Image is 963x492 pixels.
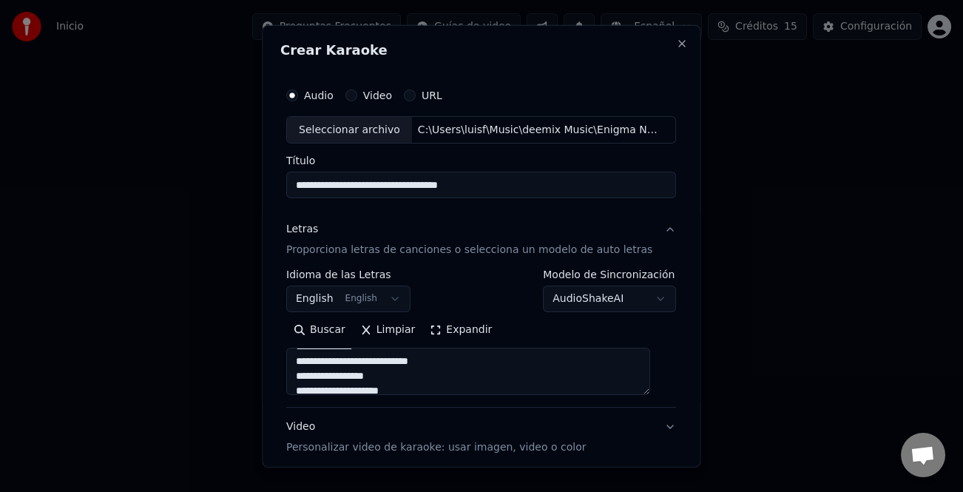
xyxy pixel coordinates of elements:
label: Título [286,155,676,166]
div: Video [286,419,586,455]
div: LetrasProporciona letras de canciones o selecciona un modelo de auto letras [286,269,676,407]
button: Buscar [286,318,353,342]
label: URL [422,90,442,100]
div: Seleccionar archivo [287,116,412,143]
p: Personalizar video de karaoke: usar imagen, video o color [286,440,586,455]
button: Limpiar [353,318,422,342]
label: Idioma de las Letras [286,269,410,280]
div: C:\Users\luisf\Music\deemix Music\Enigma Norteño - El Columpio (En Vivo).mp3 [412,122,663,137]
h2: Crear Karaoke [280,43,682,56]
button: Expandir [423,318,500,342]
label: Video [363,90,392,100]
button: LetrasProporciona letras de canciones o selecciona un modelo de auto letras [286,210,676,269]
div: Letras [286,222,318,237]
button: VideoPersonalizar video de karaoke: usar imagen, video o color [286,408,676,467]
label: Modelo de Sincronización [544,269,677,280]
label: Audio [304,90,334,100]
p: Proporciona letras de canciones o selecciona un modelo de auto letras [286,243,652,257]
